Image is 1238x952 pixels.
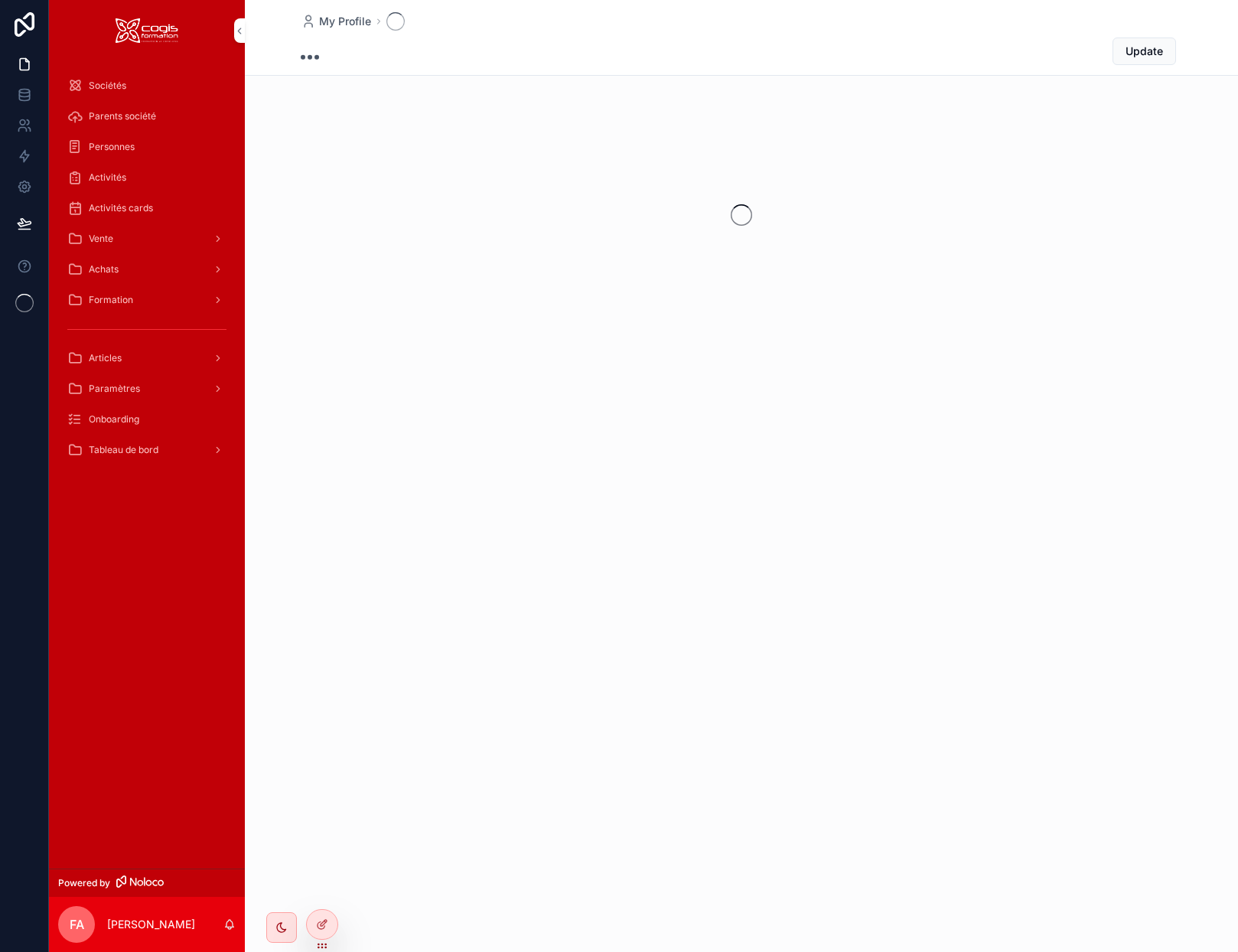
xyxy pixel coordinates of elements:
span: Activités [89,171,126,184]
span: Vente [89,233,113,245]
a: Achats [58,256,236,283]
span: Powered by [58,877,110,889]
a: Activités cards [58,194,236,222]
a: Paramètres [58,375,236,403]
span: FA [70,915,84,934]
a: Formation [58,286,236,314]
span: Tableau de bord [89,444,158,456]
span: Parents société [89,110,156,122]
button: Update [1113,37,1176,65]
span: Update [1126,44,1163,59]
div: scrollable content [49,61,245,484]
span: Articles [89,352,122,364]
a: Tableau de bord [58,436,236,464]
a: Articles [58,344,236,372]
a: Activités [58,164,236,191]
span: Paramètres [89,383,140,395]
a: My Profile [301,14,371,29]
a: Vente [58,225,236,253]
a: Onboarding [58,406,236,433]
a: Parents société [58,103,236,130]
span: Onboarding [89,413,139,425]
span: Sociétés [89,80,126,92]
a: Personnes [58,133,236,161]
a: Sociétés [58,72,236,99]
span: Personnes [89,141,135,153]
a: Powered by [49,869,245,897]
p: [PERSON_NAME] [107,917,195,932]
span: Achats [89,263,119,275]
img: App logo [116,18,178,43]
span: My Profile [319,14,371,29]
span: Activités cards [89,202,153,214]
span: Formation [89,294,133,306]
